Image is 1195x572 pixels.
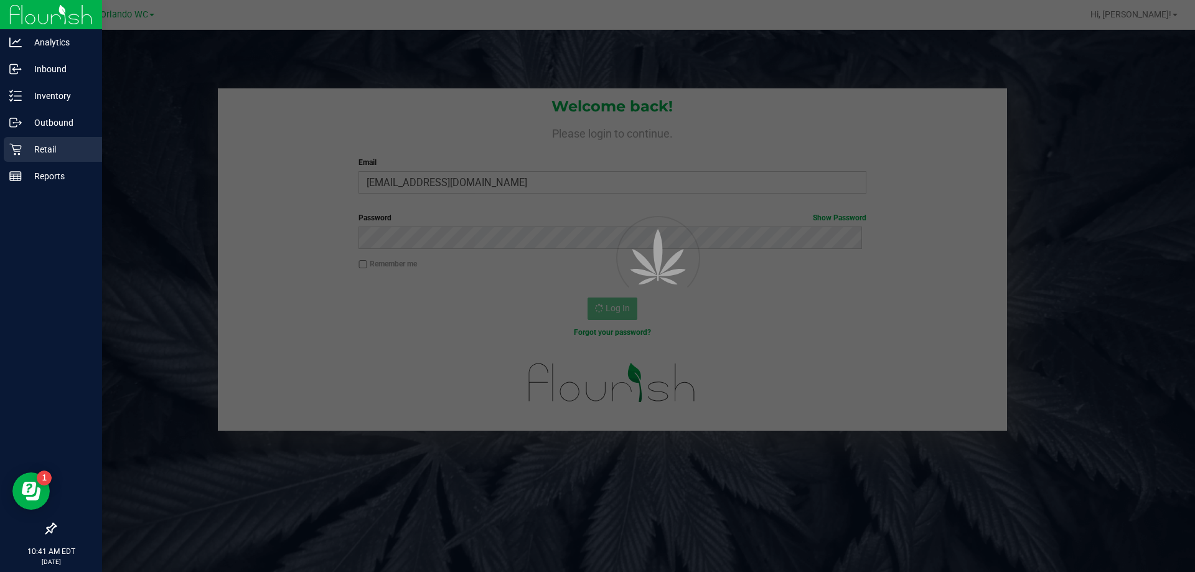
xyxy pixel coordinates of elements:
inline-svg: Outbound [9,116,22,129]
inline-svg: Retail [9,143,22,156]
inline-svg: Inventory [9,90,22,102]
p: Outbound [22,115,96,130]
iframe: Resource center unread badge [37,471,52,485]
p: 10:41 AM EDT [6,546,96,557]
inline-svg: Inbound [9,63,22,75]
inline-svg: Reports [9,170,22,182]
iframe: Resource center [12,472,50,510]
p: [DATE] [6,557,96,566]
p: Reports [22,169,96,184]
p: Retail [22,142,96,157]
p: Inbound [22,62,96,77]
inline-svg: Analytics [9,36,22,49]
p: Inventory [22,88,96,103]
p: Analytics [22,35,96,50]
